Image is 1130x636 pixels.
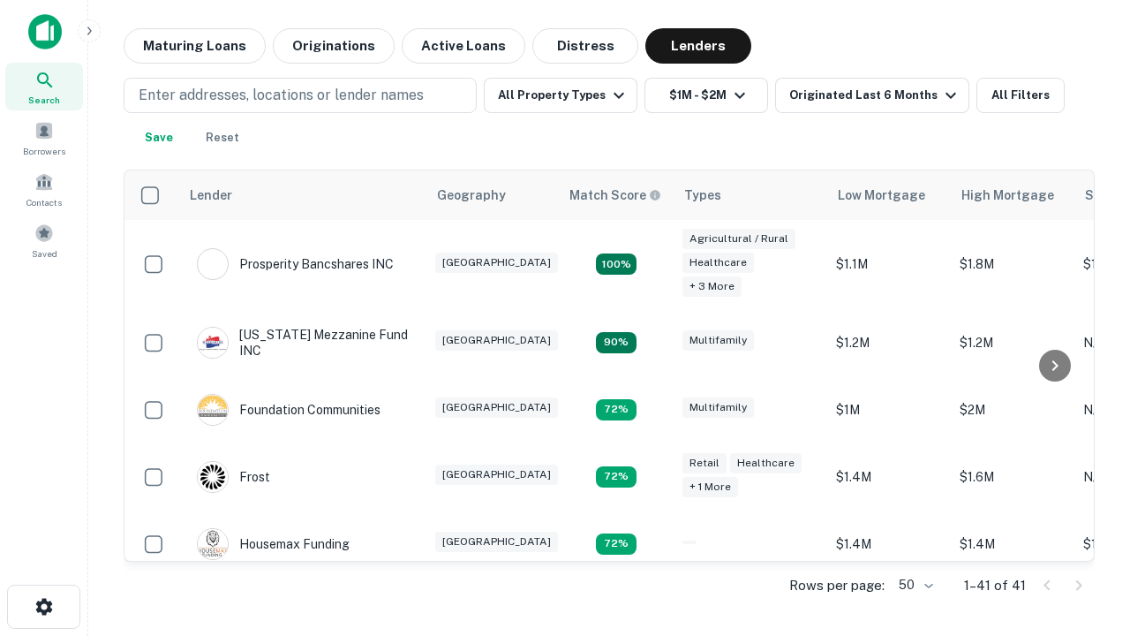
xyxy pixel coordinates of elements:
[124,28,266,64] button: Maturing Loans
[23,144,65,158] span: Borrowers
[951,376,1074,443] td: $2M
[190,185,232,206] div: Lender
[827,443,951,511] td: $1.4M
[435,253,558,273] div: [GEOGRAPHIC_DATA]
[951,309,1074,376] td: $1.2M
[827,220,951,309] td: $1.1M
[596,466,637,488] div: Matching Properties: 4, hasApolloMatch: undefined
[951,220,1074,309] td: $1.8M
[5,114,83,162] a: Borrowers
[827,376,951,443] td: $1M
[198,328,228,358] img: picture
[684,185,721,206] div: Types
[964,575,1026,596] p: 1–41 of 41
[1042,495,1130,579] iframe: Chat Widget
[682,253,754,273] div: Healthcare
[5,63,83,110] a: Search
[827,309,951,376] td: $1.2M
[198,249,228,279] img: picture
[179,170,426,220] th: Lender
[26,195,62,209] span: Contacts
[5,216,83,264] a: Saved
[437,185,506,206] div: Geography
[644,78,768,113] button: $1M - $2M
[827,511,951,578] td: $1.4M
[435,532,558,552] div: [GEOGRAPHIC_DATA]
[596,332,637,353] div: Matching Properties: 5, hasApolloMatch: undefined
[892,572,936,598] div: 50
[198,462,228,492] img: picture
[273,28,395,64] button: Originations
[976,78,1065,113] button: All Filters
[961,185,1054,206] div: High Mortgage
[674,170,827,220] th: Types
[28,93,60,107] span: Search
[789,575,885,596] p: Rows per page:
[402,28,525,64] button: Active Loans
[951,511,1074,578] td: $1.4M
[730,453,802,473] div: Healthcare
[435,465,558,485] div: [GEOGRAPHIC_DATA]
[682,276,742,297] div: + 3 more
[32,246,57,261] span: Saved
[435,330,558,351] div: [GEOGRAPHIC_DATA]
[569,185,658,205] h6: Match Score
[682,453,727,473] div: Retail
[484,78,637,113] button: All Property Types
[197,461,270,493] div: Frost
[682,330,754,351] div: Multifamily
[124,78,477,113] button: Enter addresses, locations or lender names
[197,394,380,426] div: Foundation Communities
[197,327,409,359] div: [US_STATE] Mezzanine Fund INC
[838,185,925,206] div: Low Mortgage
[682,397,754,418] div: Multifamily
[198,395,228,425] img: picture
[131,120,187,155] button: Save your search to get updates of matches that match your search criteria.
[789,85,961,106] div: Originated Last 6 Months
[682,477,738,497] div: + 1 more
[596,399,637,420] div: Matching Properties: 4, hasApolloMatch: undefined
[532,28,638,64] button: Distress
[28,14,62,49] img: capitalize-icon.png
[559,170,674,220] th: Capitalize uses an advanced AI algorithm to match your search with the best lender. The match sco...
[197,248,394,280] div: Prosperity Bancshares INC
[198,529,228,559] img: picture
[682,229,795,249] div: Agricultural / Rural
[197,528,350,560] div: Housemax Funding
[951,170,1074,220] th: High Mortgage
[775,78,969,113] button: Originated Last 6 Months
[426,170,559,220] th: Geography
[139,85,424,106] p: Enter addresses, locations or lender names
[596,254,637,275] div: Matching Properties: 10, hasApolloMatch: undefined
[951,443,1074,511] td: $1.6M
[596,534,637,555] div: Matching Properties: 4, hasApolloMatch: undefined
[827,170,951,220] th: Low Mortgage
[569,185,661,205] div: Capitalize uses an advanced AI algorithm to match your search with the best lender. The match sco...
[5,165,83,213] a: Contacts
[435,397,558,418] div: [GEOGRAPHIC_DATA]
[194,120,251,155] button: Reset
[645,28,751,64] button: Lenders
